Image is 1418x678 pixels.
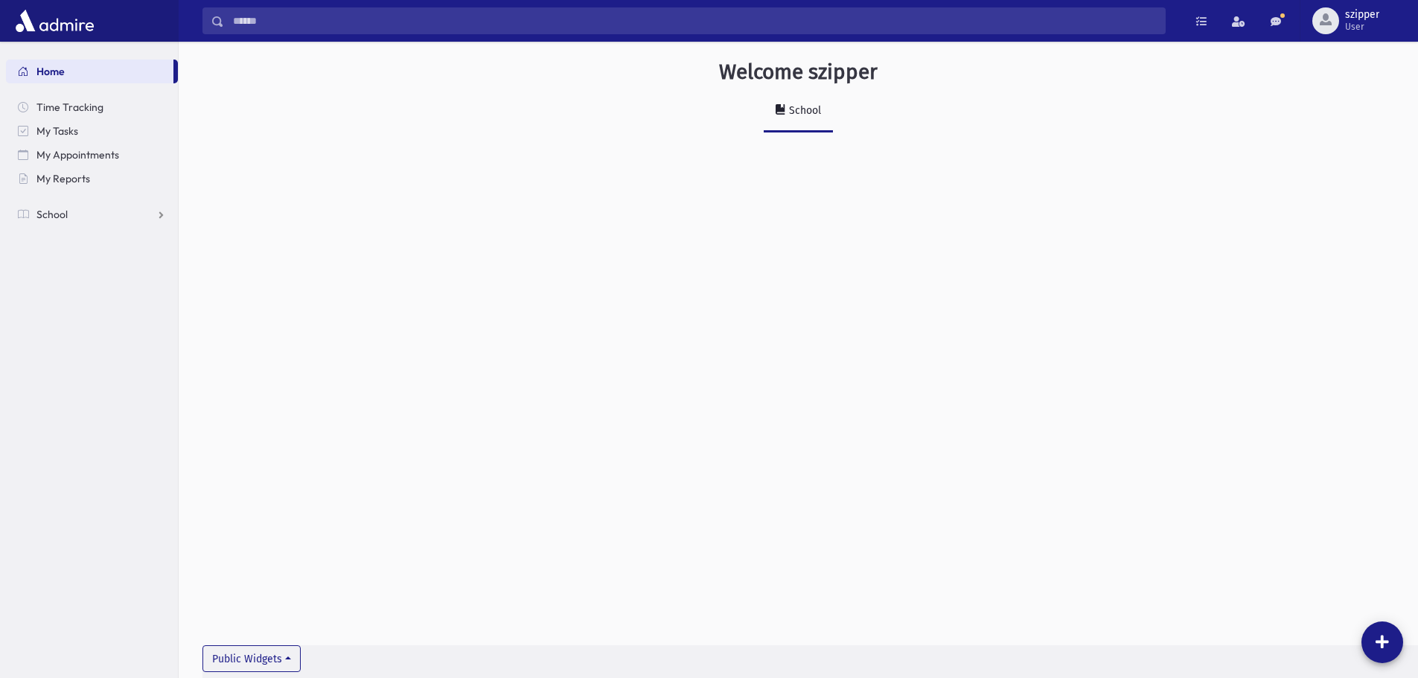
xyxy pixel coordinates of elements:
a: My Reports [6,167,178,191]
span: Time Tracking [36,100,103,114]
a: Home [6,60,173,83]
span: szipper [1345,9,1379,21]
span: My Appointments [36,148,119,161]
span: School [36,208,68,221]
a: My Tasks [6,119,178,143]
div: School [786,104,821,117]
img: AdmirePro [12,6,98,36]
span: My Tasks [36,124,78,138]
a: School [764,91,833,132]
button: Public Widgets [202,645,301,672]
a: My Appointments [6,143,178,167]
a: School [6,202,178,226]
h3: Welcome szipper [719,60,878,85]
input: Search [224,7,1165,34]
a: Time Tracking [6,95,178,119]
span: Home [36,65,65,78]
span: My Reports [36,172,90,185]
span: User [1345,21,1379,33]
